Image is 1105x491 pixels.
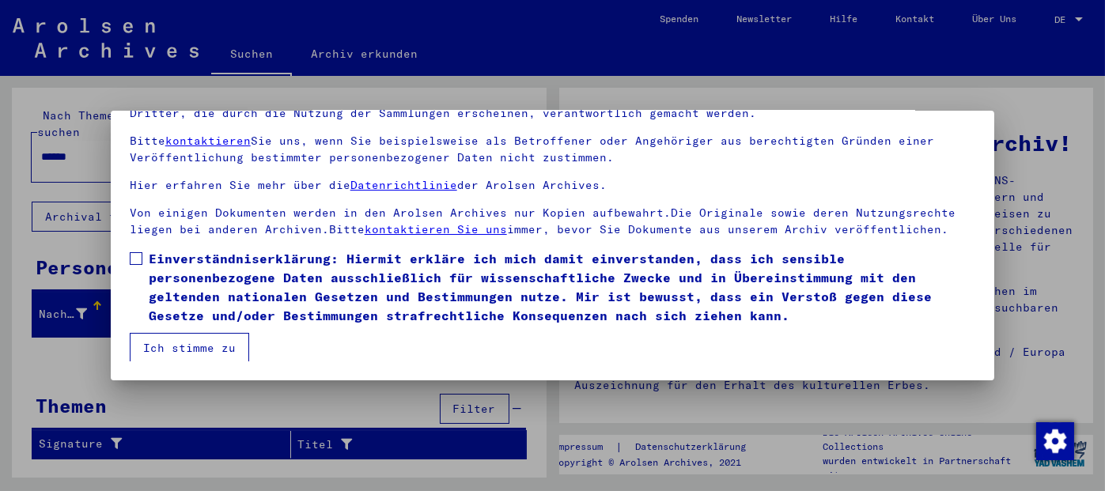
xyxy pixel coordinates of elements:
p: Von einigen Dokumenten werden in den Arolsen Archives nur Kopien aufbewahrt.Die Originale sowie d... [130,205,976,238]
p: Bitte Sie uns, wenn Sie beispielsweise als Betroffener oder Angehöriger aus berechtigten Gründen ... [130,133,976,166]
p: Hier erfahren Sie mehr über die der Arolsen Archives. [130,177,976,194]
button: Ich stimme zu [130,333,249,363]
a: Datenrichtlinie [350,178,457,192]
a: kontaktieren [165,134,251,148]
a: kontaktieren Sie uns [365,222,507,236]
span: Einverständniserklärung: Hiermit erkläre ich mich damit einverstanden, dass ich sensible personen... [149,249,976,325]
img: Zustimmung ändern [1036,422,1074,460]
